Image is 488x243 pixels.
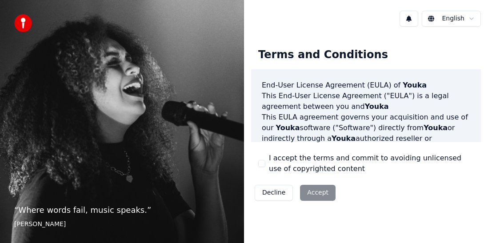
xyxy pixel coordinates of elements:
img: youka [14,14,32,32]
button: Decline [255,185,293,201]
span: Youka [276,123,300,132]
span: Youka [403,81,427,89]
span: Youka [365,102,389,111]
p: This End-User License Agreement ("EULA") is a legal agreement between you and [262,91,470,112]
h3: End-User License Agreement (EULA) of [262,80,470,91]
span: Youka [424,123,448,132]
footer: [PERSON_NAME] [14,220,230,229]
p: This EULA agreement governs your acquisition and use of our software ("Software") directly from o... [262,112,470,155]
label: I accept the terms and commit to avoiding unlicensed use of copyrighted content [269,153,474,174]
p: “ Where words fail, music speaks. ” [14,204,230,216]
span: Youka [332,134,356,143]
div: Terms and Conditions [251,41,395,69]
